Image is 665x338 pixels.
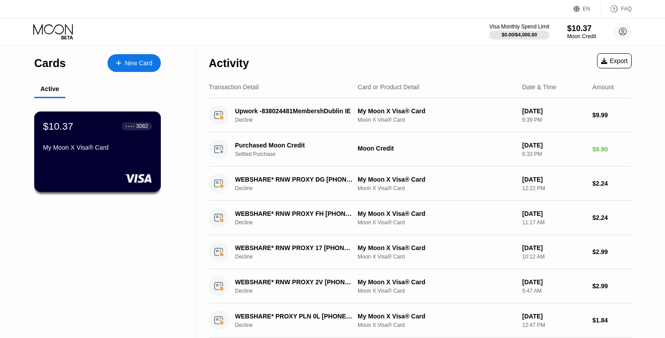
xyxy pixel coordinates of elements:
div: Moon X Visa® Card [358,322,515,328]
div: New Card [125,60,152,67]
div: Moon X Visa® Card [358,117,515,123]
div: Card or Product Detail [358,84,419,91]
div: Decline [235,322,362,328]
div: EN [573,4,601,13]
div: [DATE] [522,176,585,183]
div: Export [597,53,632,68]
div: Date & Time [522,84,557,91]
div: My Moon X Visa® Card [358,176,515,183]
div: 6:39 PM [522,117,585,123]
div: [DATE] [522,210,585,217]
div: Visa Monthly Spend Limit$0.00/$4,000.00 [489,24,549,40]
div: Decline [235,185,362,191]
div: EN [583,6,590,12]
div: My Moon X Visa® Card [43,144,152,151]
div: My Moon X Visa® Card [358,244,515,251]
div: WEBSHARE* RNW PROXY 17 [PHONE_NUMBER] US [235,244,354,251]
div: [DATE] [522,278,585,286]
div: WEBSHARE* RNW PROXY FH [PHONE_NUMBER] USDeclineMy Moon X Visa® CardMoon X Visa® Card[DATE]11:17 A... [209,201,632,235]
div: $2.24 [592,180,632,187]
div: Upwork -838024481MembershDublin IE [235,107,354,115]
div: WEBSHARE* RNW PROXY 17 [PHONE_NUMBER] USDeclineMy Moon X Visa® CardMoon X Visa® Card[DATE]10:12 A... [209,235,632,269]
div: 12:47 PM [522,322,585,328]
div: Decline [235,254,362,260]
div: Transaction Detail [209,84,259,91]
div: Upwork -838024481MembershDublin IEDeclineMy Moon X Visa® CardMoon X Visa® Card[DATE]6:39 PM$9.99 [209,98,632,132]
div: WEBSHARE* RNW PROXY 2V [PHONE_NUMBER] US [235,278,354,286]
div: Amount [592,84,613,91]
div: $9.90 [592,146,632,153]
div: WEBSHARE* RNW PROXY 2V [PHONE_NUMBER] USDeclineMy Moon X Visa® CardMoon X Visa® Card[DATE]5:47 AM... [209,269,632,303]
div: Moon X Visa® Card [358,185,515,191]
div: Decline [235,288,362,294]
div: Decline [235,117,362,123]
div: 5:47 AM [522,288,585,294]
div: Export [601,57,628,64]
div: Cards [34,57,66,70]
div: WEBSHARE* RNW PROXY FH [PHONE_NUMBER] US [235,210,354,217]
div: $2.99 [592,248,632,255]
div: $2.24 [592,214,632,221]
div: My Moon X Visa® Card [358,107,515,115]
div: Purchased Moon CreditSettled PurchaseMoon Credit[DATE]6:33 PM$9.90 [209,132,632,167]
div: Settled Purchase [235,151,362,157]
div: $2.99 [592,282,632,290]
div: Moon X Visa® Card [358,288,515,294]
div: Purchased Moon Credit [235,142,354,149]
div: [DATE] [522,142,585,149]
div: [DATE] [522,107,585,115]
div: $10.37 [43,120,73,132]
div: Active [40,85,59,92]
div: ● ● ● ● [126,125,135,127]
div: Visa Monthly Spend Limit [489,24,549,30]
div: Moon Credit [358,145,515,152]
div: Decline [235,219,362,226]
div: $10.37● ● ● ●3082My Moon X Visa® Card [35,112,160,191]
div: Moon Credit [567,33,596,40]
div: $1.84 [592,317,632,324]
div: Activity [209,57,249,70]
div: WEBSHARE* RNW PROXY DG [PHONE_NUMBER] USDeclineMy Moon X Visa® CardMoon X Visa® Card[DATE]12:22 P... [209,167,632,201]
div: 12:22 PM [522,185,585,191]
div: $9.99 [592,111,632,119]
div: $0.00 / $4,000.00 [502,32,537,37]
div: Moon X Visa® Card [358,254,515,260]
div: WEBSHARE* RNW PROXY DG [PHONE_NUMBER] US [235,176,354,183]
div: 6:33 PM [522,151,585,157]
div: Moon X Visa® Card [358,219,515,226]
div: WEBSHARE* PROXY PLN 0L [PHONE_NUMBER] US [235,313,354,320]
div: $10.37 [567,24,596,33]
div: My Moon X Visa® Card [358,210,515,217]
div: FAQ [601,4,632,13]
div: 11:17 AM [522,219,585,226]
div: 10:12 AM [522,254,585,260]
div: New Card [108,54,161,72]
div: My Moon X Visa® Card [358,278,515,286]
div: FAQ [621,6,632,12]
div: [DATE] [522,313,585,320]
div: [DATE] [522,244,585,251]
div: 3082 [136,123,148,129]
div: My Moon X Visa® Card [358,313,515,320]
div: WEBSHARE* PROXY PLN 0L [PHONE_NUMBER] USDeclineMy Moon X Visa® CardMoon X Visa® Card[DATE]12:47 P... [209,303,632,338]
div: $10.37Moon Credit [567,24,596,40]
